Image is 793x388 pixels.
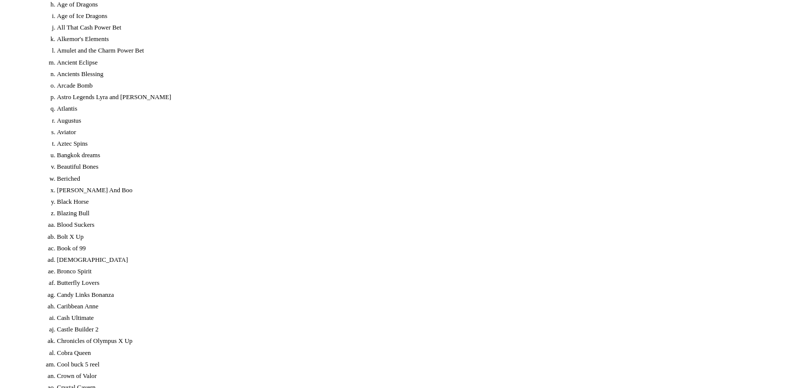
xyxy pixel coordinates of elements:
[57,58,789,68] li: Ancient Eclipse
[57,278,789,288] li: Butterfly Lovers
[57,116,789,126] li: Augustus
[57,162,789,172] li: Beautiful Bones
[57,151,789,160] li: Bangkok dreams
[57,12,789,21] li: Age of Ice Dragons
[57,348,789,358] li: Cobra Queen
[57,244,789,253] li: Book of 99
[57,220,789,230] li: Blood Suckers
[57,232,789,242] li: Bolt X Up
[57,104,789,114] li: Atlantis
[57,255,789,265] li: [DEMOGRAPHIC_DATA]
[57,371,789,381] li: Crown of Valor
[57,360,789,369] li: Cool buck 5 reel
[57,93,789,102] li: Astro Legends Lyra and [PERSON_NAME]
[57,209,789,218] li: Blazing Bull
[57,325,789,334] li: Castle Builder 2
[57,139,789,149] li: Aztec Spins
[57,197,789,207] li: Black Horse
[57,35,789,44] li: Alkemor's Elements
[57,186,789,195] li: [PERSON_NAME] And Boo
[57,81,789,91] li: Arcade Bomb
[57,128,789,137] li: Aviator
[57,290,789,300] li: Candy Links Bonanza
[57,23,789,33] li: All That Cash Power Bet
[57,174,789,184] li: Beriched
[57,70,789,79] li: Ancients Blessing
[57,267,789,276] li: Bronco Spirit
[57,336,789,346] li: Chronicles of Olympus X Up
[57,313,789,323] li: Cash Ultimate
[57,46,789,56] li: Amulet and the Charm Power Bet
[57,302,789,311] li: Caribbean Anne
